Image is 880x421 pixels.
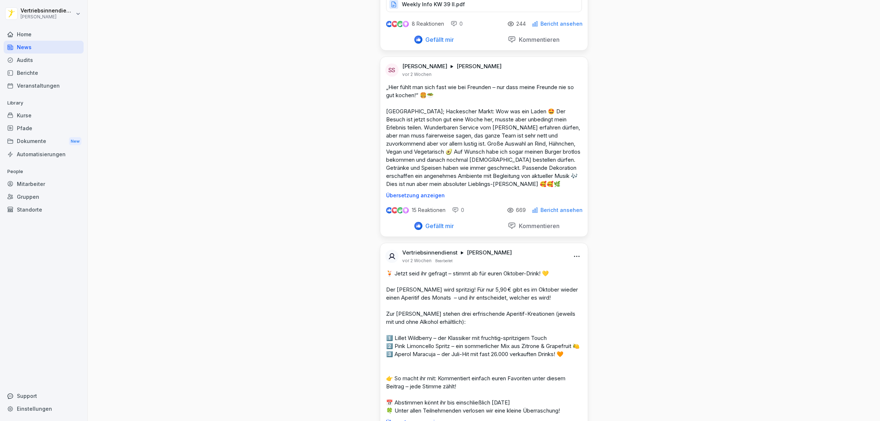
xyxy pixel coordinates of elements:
[386,193,582,198] p: Übersetzung anzeigen
[4,135,84,148] div: Dokumente
[4,166,84,177] p: People
[4,66,84,79] a: Berichte
[403,207,409,213] img: inspiring
[4,109,84,122] a: Kurse
[540,21,583,27] p: Bericht ansehen
[435,258,452,264] p: Bearbeitet
[397,207,403,213] img: celebrate
[4,79,84,92] a: Veranstaltungen
[516,207,526,213] p: 669
[21,14,74,19] p: [PERSON_NAME]
[403,21,409,27] img: inspiring
[451,20,463,28] div: 0
[69,137,81,146] div: New
[386,21,392,27] img: like
[397,21,403,27] img: celebrate
[402,72,432,77] p: vor 2 Wochen
[516,36,560,43] p: Kommentieren
[4,54,84,66] a: Audits
[402,1,465,8] p: Weekly Info KW 39 II.pdf
[4,97,84,109] p: Library
[402,258,432,264] p: vor 2 Wochen
[422,36,454,43] p: Gefällt mir
[402,249,458,256] p: Vertriebsinnendienst
[386,270,582,415] p: 🍹 Jetzt seid ihr gefragt – stimmt ab für euren Oktober-Drink! 💛 Der [PERSON_NAME] wird spritzig! ...
[4,28,84,41] a: Home
[516,21,526,27] p: 244
[452,206,464,214] div: 0
[4,135,84,148] a: DokumenteNew
[392,208,397,213] img: love
[4,41,84,54] a: News
[4,402,84,415] a: Einstellungen
[21,8,74,14] p: Vertriebsinnendienst
[467,249,512,256] p: [PERSON_NAME]
[4,148,84,161] a: Automatisierungen
[540,207,583,213] p: Bericht ansehen
[412,207,445,213] p: 15 Reaktionen
[392,21,397,27] img: love
[422,222,454,230] p: Gefällt mir
[4,389,84,402] div: Support
[4,190,84,203] a: Gruppen
[386,207,392,213] img: like
[386,83,582,188] p: „Hier fühlt man sich fast wie bei Freunden – nur dass meine Freunde nie so gut kochen!“ 🍔🥗 [GEOGR...
[456,63,502,70] p: [PERSON_NAME]
[4,203,84,216] a: Standorte
[516,222,560,230] p: Kommentieren
[386,3,582,10] a: Weekly Info KW 39 II.pdf
[402,63,447,70] p: [PERSON_NAME]
[412,21,444,27] p: 8 Reaktionen
[4,177,84,190] a: Mitarbeiter
[385,63,399,77] div: SS
[4,122,84,135] a: Pfade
